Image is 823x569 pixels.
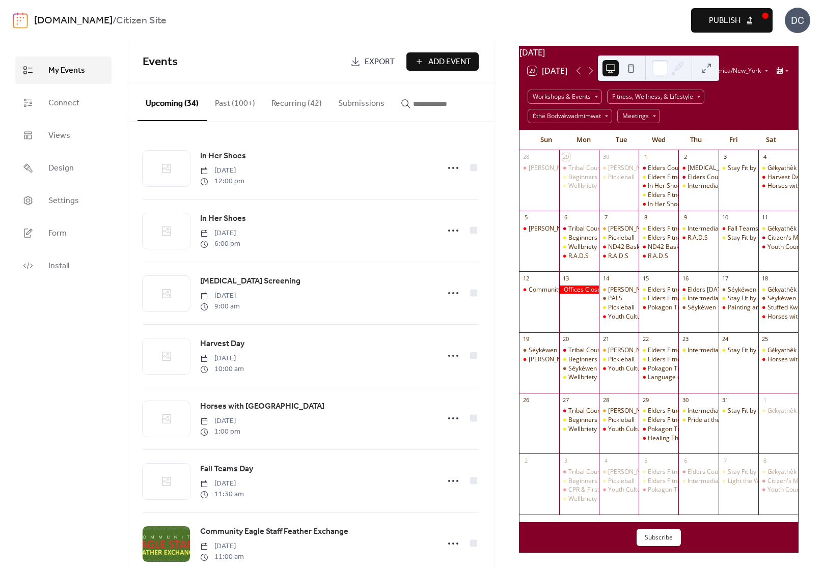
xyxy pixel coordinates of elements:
[758,164,798,173] div: Gėkyathêk | Basketball
[138,82,207,121] button: Upcoming (34)
[568,173,613,182] div: Beginners Yoga
[608,468,765,476] div: [PERSON_NAME] Language Class with [PERSON_NAME]
[728,294,787,303] div: Stay Fit by Doing HIIT
[648,364,761,373] div: Pokagon Tribal Police Citizen’s Academy
[608,252,628,261] div: R.A.D.S
[568,346,632,355] div: Tribal Council Meeting
[519,164,559,173] div: Kë Wzketomen Mizhatthwen - Let's Make Regalia
[681,153,689,161] div: 2
[48,227,67,240] span: Form
[15,219,112,247] a: Form
[758,355,798,364] div: Horses with Spring Creek
[48,97,79,109] span: Connect
[602,457,610,464] div: 4
[719,468,758,476] div: Stay Fit by Doing HIIT
[688,164,767,173] div: [MEDICAL_DATA] Screening
[677,130,715,150] div: Thu
[529,286,646,294] div: Community Eagle Staff Feather Exchange
[568,224,632,233] div: Tribal Council Meeting
[200,337,244,351] a: Harvest Day
[599,164,639,173] div: Bodwéwadmimwen Potawatomi Language Class with Kevin Daugherty
[559,407,599,415] div: Tribal Council Meeting
[639,200,678,209] div: In Her Shoes
[639,468,678,476] div: Elders Fitness Fun
[529,346,607,355] div: Séykéwen | Fall Hide Camp
[758,468,798,476] div: Gėkyathêk | Basketball
[523,214,530,221] div: 5
[758,294,798,303] div: Séykéwen | Fall Hide Camp
[709,15,740,27] span: Publish
[599,425,639,434] div: Youth Cultural Afterschool Adventure
[559,355,599,364] div: Beginners Yoga
[406,52,479,71] button: Add Event
[639,294,678,303] div: Elders Fitness Fun
[568,164,632,173] div: Tribal Council Meeting
[648,224,699,233] div: Elders Fitness Fun
[568,243,597,251] div: Wellbriety
[330,82,393,120] button: Submissions
[200,291,240,301] span: [DATE]
[599,173,639,182] div: Pickleball
[200,150,246,163] a: In Her Shoes
[562,214,570,221] div: 6
[648,200,684,209] div: In Her Shoes
[523,153,530,161] div: 28
[761,153,769,161] div: 4
[688,224,740,233] div: Intermediate Yoga
[200,212,246,225] a: In Her Shoes
[639,164,678,173] div: Elders Council Meeting
[688,294,740,303] div: Intermediate Yoga
[523,396,530,404] div: 26
[758,224,798,233] div: Gėkyathêk | Basketball
[34,11,113,31] a: [DOMAIN_NAME]
[608,286,765,294] div: [PERSON_NAME] Language Class with [PERSON_NAME]
[648,373,739,382] div: Language of the Land Screening
[648,234,699,242] div: Elders Fitness Fun
[688,303,765,312] div: Séykéwen | Fall Hide Camp
[719,286,758,294] div: Séykéwen | Fall Hide Camp
[719,303,758,312] div: Painting and Pastries Class
[602,130,640,150] div: Tue
[568,407,632,415] div: Tribal Council Meeting
[48,130,70,142] span: Views
[722,274,729,282] div: 17
[559,364,599,373] div: Séykéwen | Fall Hide Camp
[200,400,324,413] a: Horses with [GEOGRAPHIC_DATA]
[639,425,678,434] div: Pokagon Tribal Police Citizen’s Academy
[428,56,471,68] span: Add Event
[648,294,699,303] div: Elders Fitness Fun
[758,303,798,312] div: Stuffed Kwesman - Stuffed Butternut Squash
[728,164,787,173] div: Stay Fit by Doing HIIT
[568,416,613,424] div: Beginners Yoga
[559,468,599,476] div: Tribal Council Meeting
[639,303,678,312] div: Pokagon Tribal Police Citizen’s Academy
[758,312,798,321] div: Horses with Spring Creek
[639,477,678,486] div: Elders Fitness Fun
[678,303,718,312] div: Séykéwen | Fall Hide Camp
[608,355,635,364] div: Pickleball
[785,8,810,33] div: DC
[200,275,300,288] span: [MEDICAL_DATA] Screening
[648,182,684,190] div: In Her Shoes
[715,130,753,150] div: Fri
[681,396,689,404] div: 30
[678,164,718,173] div: Mammogram Screening
[608,303,635,312] div: Pickleball
[761,335,769,343] div: 25
[688,173,780,182] div: Elders Council Business Meeting
[648,477,699,486] div: Elders Fitness Fun
[559,346,599,355] div: Tribal Council Meeting
[722,214,729,221] div: 10
[365,56,395,68] span: Export
[200,150,246,162] span: In Her Shoes
[719,224,758,233] div: Fall Teams Day
[639,182,678,190] div: In Her Shoes
[599,407,639,415] div: Bodwéwadmimwen Potawatomi Language Class with Kevin Daugherty
[758,243,798,251] div: Youth Council Meeting
[758,173,798,182] div: Harvest Day
[767,234,816,242] div: Citizen's Meeting
[648,468,699,476] div: Elders Fitness Fun
[562,274,570,282] div: 13
[599,224,639,233] div: Bodwéwadmimwen Potawatomi Language Class with Kevin Daugherty
[728,286,806,294] div: Séykéwen | Fall Hide Camp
